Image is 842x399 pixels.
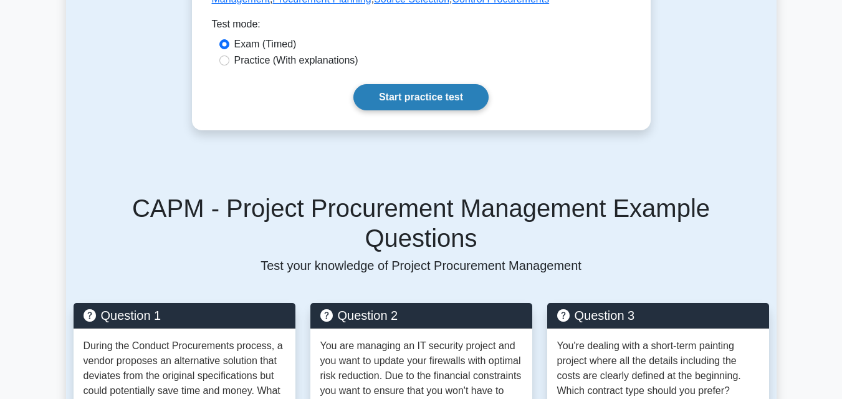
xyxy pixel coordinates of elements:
[84,308,285,323] h5: Question 1
[557,308,759,323] h5: Question 3
[557,339,759,398] p: You're dealing with a short-term painting project where all the details including the costs are c...
[234,53,358,68] label: Practice (With explanations)
[353,84,489,110] a: Start practice test
[74,193,769,253] h5: CAPM - Project Procurement Management Example Questions
[212,17,631,37] div: Test mode:
[234,37,297,52] label: Exam (Timed)
[320,308,522,323] h5: Question 2
[74,258,769,273] p: Test your knowledge of Project Procurement Management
